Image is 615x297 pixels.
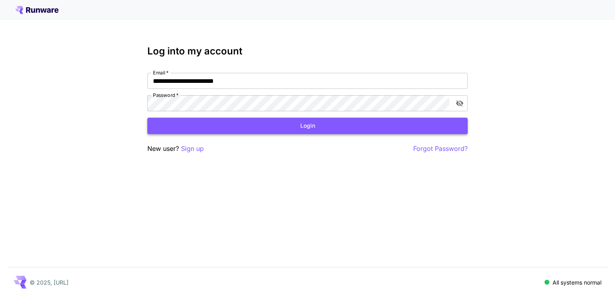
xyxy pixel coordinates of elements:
button: toggle password visibility [452,96,467,110]
p: New user? [147,144,204,154]
button: Login [147,118,468,134]
button: Forgot Password? [413,144,468,154]
p: All systems normal [553,278,601,287]
label: Email [153,69,169,76]
h3: Log into my account [147,46,468,57]
label: Password [153,92,179,98]
p: © 2025, [URL] [30,278,68,287]
button: Sign up [181,144,204,154]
